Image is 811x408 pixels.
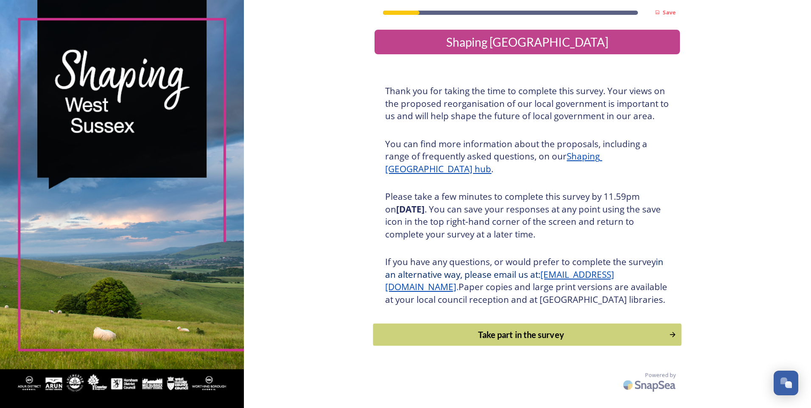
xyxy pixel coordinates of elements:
[385,256,666,280] span: in an alternative way, please email us at:
[385,268,614,293] a: [EMAIL_ADDRESS][DOMAIN_NAME]
[663,8,676,16] strong: Save
[645,371,676,379] span: Powered by
[774,371,798,395] button: Open Chat
[378,328,665,341] div: Take part in the survey
[378,33,677,51] div: Shaping [GEOGRAPHIC_DATA]
[385,150,602,175] a: Shaping [GEOGRAPHIC_DATA] hub
[396,203,425,215] strong: [DATE]
[373,324,682,346] button: Continue
[385,138,669,176] h3: You can find more information about the proposals, including a range of frequently asked question...
[385,85,669,123] h3: Thank you for taking the time to complete this survey. Your views on the proposed reorganisation ...
[385,190,669,240] h3: Please take a few minutes to complete this survey by 11.59pm on . You can save your responses at ...
[385,256,669,306] h3: If you have any questions, or would prefer to complete the survey Paper copies and large print ve...
[621,375,680,395] img: SnapSea Logo
[456,281,459,293] span: .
